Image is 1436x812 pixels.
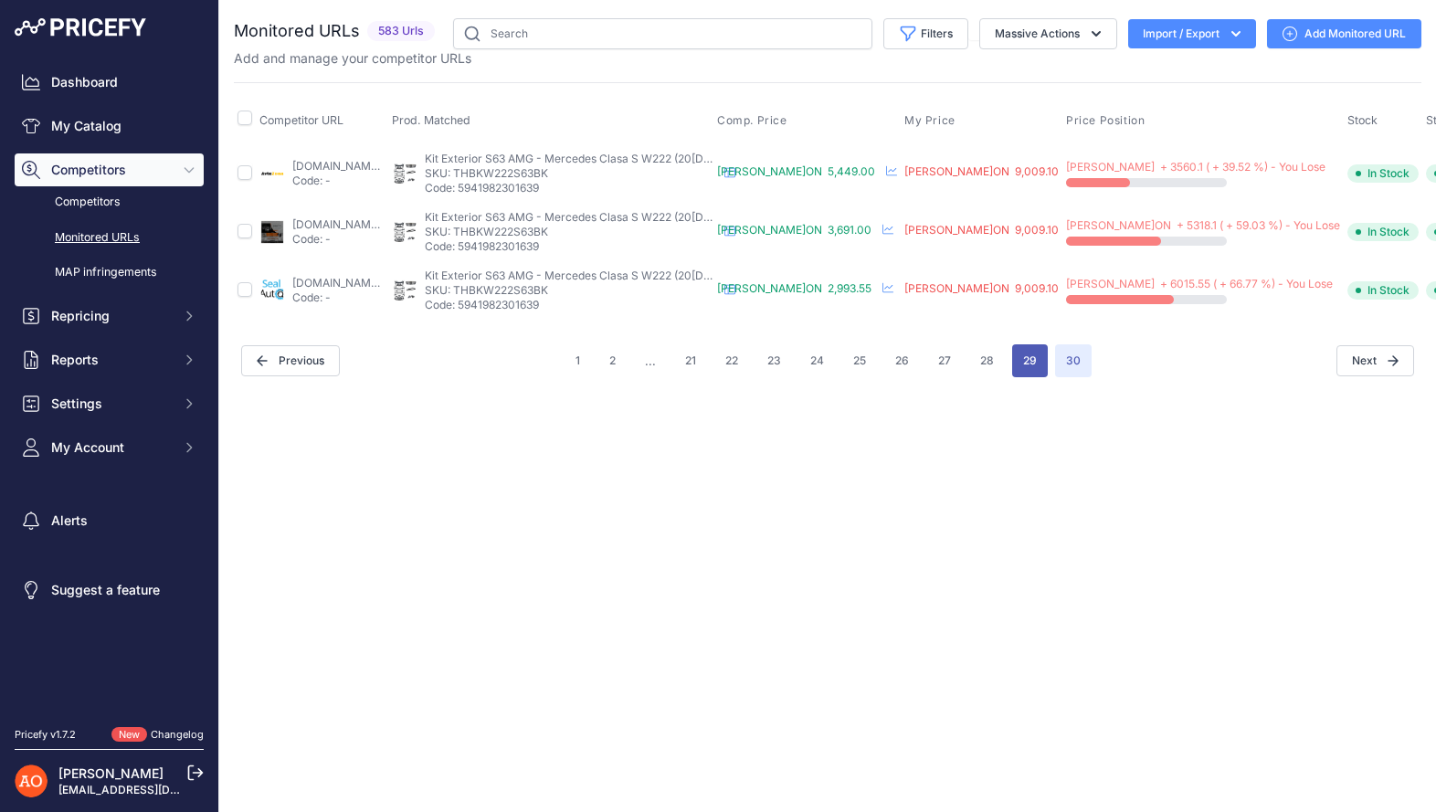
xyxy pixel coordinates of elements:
span: Settings [51,395,171,413]
span: [PERSON_NAME]ON 9,009.10 [904,223,1059,237]
a: [PERSON_NAME] [58,765,164,781]
span: Price Position [1066,113,1145,128]
span: New [111,727,147,743]
span: Comp. Price [717,113,787,128]
p: Code: 5941982301639 [425,239,717,254]
button: Go to page 2 [598,344,627,377]
button: Go to page 1 [565,344,591,377]
span: [PERSON_NAME]ON 3,691.00 [717,223,871,237]
button: My Account [15,431,204,464]
a: Competitors [15,186,204,218]
span: [PERSON_NAME]ON + 5318.1 ( + 59.03 %) - You Lose [1066,218,1340,232]
button: Go to page 29 [1012,344,1048,377]
span: My Account [51,438,171,457]
span: Kit Exterior S63 AMG - Mercedes Clasa S W222 (20[DATE]0[DATE] [425,152,770,165]
button: Import / Export [1128,19,1256,48]
a: [DOMAIN_NAME][URL] [292,276,410,290]
button: Repricing [15,300,204,332]
input: Search [453,18,872,49]
span: Competitors [51,161,171,179]
button: Go to page 24 [799,344,835,377]
button: Go to page 21 [674,344,707,377]
img: Pricefy Logo [15,18,146,37]
span: Reports [51,351,171,369]
span: Competitor URL [259,113,343,127]
span: 30 [1055,344,1092,377]
span: [PERSON_NAME]ON 9,009.10 [904,164,1059,178]
a: Changelog [151,728,204,741]
div: Pricefy v1.7.2 [15,727,76,743]
a: Suggest a feature [15,574,204,606]
span: My Price [904,113,956,128]
button: Go to page 22 [714,344,749,377]
button: Competitors [15,153,204,186]
p: SKU: THBKW222S63BK [425,283,717,298]
button: Go to page 27 [927,344,962,377]
p: Code: 5941982301639 [425,181,717,195]
a: [EMAIL_ADDRESS][DOMAIN_NAME] [58,783,249,796]
button: Go to page 25 [842,344,877,377]
a: My Catalog [15,110,204,142]
span: Kit Exterior S63 AMG - Mercedes Clasa S W222 (20[DATE]0[DATE] [425,210,770,224]
button: My Price [904,113,959,128]
a: MAP infringements [15,257,204,289]
span: In Stock [1347,223,1419,241]
span: ... [634,344,667,377]
a: Monitored URLs [15,222,204,254]
button: Go to page 28 [969,344,1005,377]
span: [PERSON_NAME]ON 2,993.55 [717,281,871,295]
p: Code: 5941982301639 [425,298,717,312]
p: SKU: THBKW222S63BK [425,225,717,239]
span: Next [1336,345,1414,376]
span: In Stock [1347,281,1419,300]
button: Massive Actions [979,18,1117,49]
span: Kit Exterior S63 AMG - Mercedes Clasa S W222 (20[DATE]0[DATE] [425,269,770,282]
p: Add and manage your competitor URLs [234,49,471,68]
p: Code: - [292,290,385,305]
p: Code: - [292,174,385,188]
button: Go to page 23 [756,344,792,377]
span: In Stock [1347,164,1419,183]
button: Previous [241,345,340,376]
button: Go to page 26 [884,344,920,377]
h2: Monitored URLs [234,18,360,44]
span: Repricing [51,307,171,325]
button: Settings [15,387,204,420]
a: Add Monitored URL [1267,19,1421,48]
p: SKU: THBKW222S63BK [425,166,717,181]
span: [PERSON_NAME]ON 9,009.10 [904,281,1059,295]
span: [PERSON_NAME] + 6015.55 ( + 66.77 %) - You Lose [1066,277,1333,290]
p: Code: - [292,232,385,247]
span: [PERSON_NAME]ON 5,449.00 [717,164,875,178]
a: [DOMAIN_NAME][URL] [292,217,410,231]
button: Price Position [1066,113,1148,128]
span: 583 Urls [367,21,435,42]
a: [DOMAIN_NAME][URL] [292,159,410,173]
button: Filters [883,18,968,49]
span: Stock [1347,113,1378,127]
span: Prod. Matched [392,113,470,127]
button: Comp. Price [717,113,791,128]
a: Dashboard [15,66,204,99]
span: [PERSON_NAME] + 3560.1 ( + 39.52 %) - You Lose [1066,160,1325,174]
a: Alerts [15,504,204,537]
button: Reports [15,343,204,376]
nav: Sidebar [15,66,204,705]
